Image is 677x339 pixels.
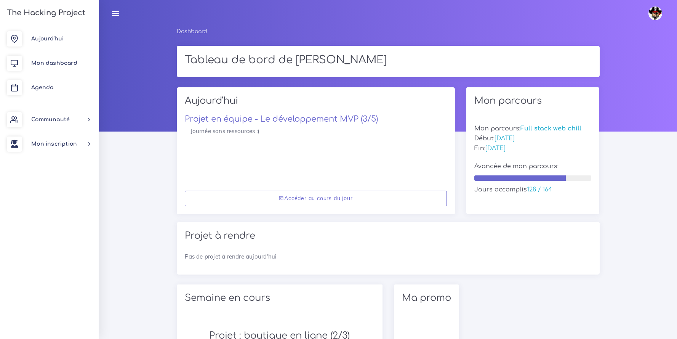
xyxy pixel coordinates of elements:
[474,135,592,142] h5: Début:
[648,6,662,20] img: avatar
[495,135,515,142] span: [DATE]
[474,163,592,170] h5: Avancée de mon parcours:
[527,186,552,193] span: 128 / 164
[31,141,77,147] span: Mon inscription
[474,145,592,152] h5: Fin:
[185,230,592,241] h2: Projet à rendre
[474,125,592,132] h5: Mon parcours:
[474,95,592,106] h2: Mon parcours
[31,117,70,122] span: Communauté
[185,292,375,304] h2: Semaine en cours
[185,191,447,206] a: Accéder au cours du jour
[190,127,441,136] p: Journée sans ressources :)
[474,186,592,193] h5: Jours accomplis
[5,9,85,17] h3: The Hacking Project
[31,60,77,66] span: Mon dashboard
[402,292,451,304] h2: Ma promo
[185,95,447,112] h2: Aujourd'hui
[185,252,592,261] p: Pas de projet à rendre aujourd'hui
[31,36,64,42] span: Aujourd'hui
[177,29,207,34] a: Dashboard
[185,114,378,124] a: Projet en équipe - Le développement MVP (3/5)
[520,125,581,132] span: Full stack web chill
[31,85,53,90] span: Agenda
[485,145,506,152] span: [DATE]
[185,54,592,67] h1: Tableau de bord de [PERSON_NAME]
